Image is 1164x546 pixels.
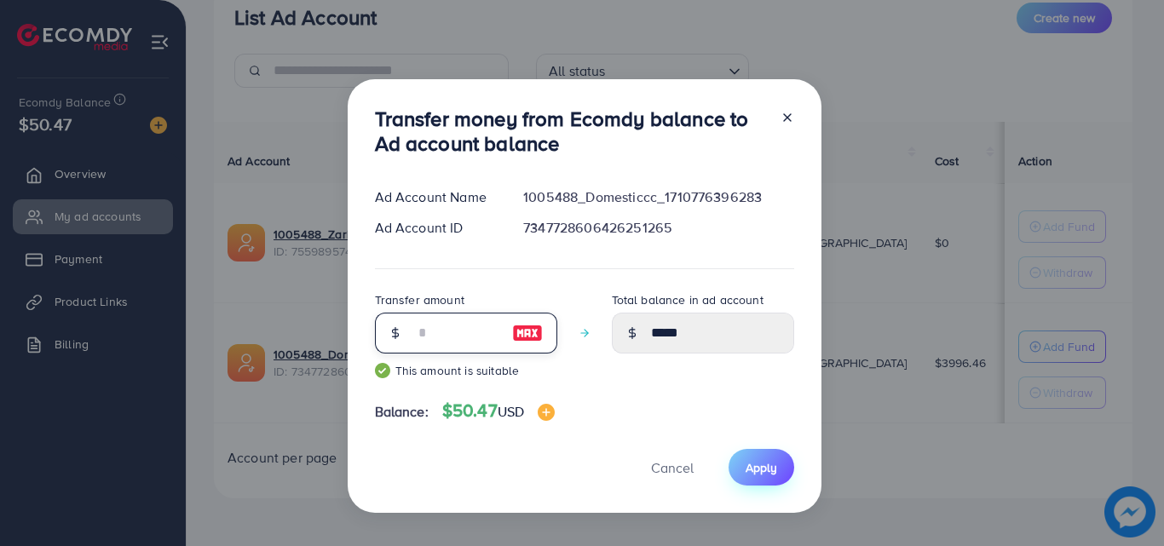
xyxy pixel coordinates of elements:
[375,402,429,422] span: Balance:
[361,187,510,207] div: Ad Account Name
[612,291,764,308] label: Total balance in ad account
[510,187,807,207] div: 1005488_Domesticcc_1710776396283
[498,402,524,421] span: USD
[361,218,510,238] div: Ad Account ID
[375,291,464,308] label: Transfer amount
[729,449,794,486] button: Apply
[510,218,807,238] div: 7347728606426251265
[746,459,777,476] span: Apply
[512,323,543,343] img: image
[375,362,557,379] small: This amount is suitable
[375,106,767,156] h3: Transfer money from Ecomdy balance to Ad account balance
[442,400,555,422] h4: $50.47
[630,449,715,486] button: Cancel
[651,458,694,477] span: Cancel
[538,404,555,421] img: image
[375,363,390,378] img: guide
